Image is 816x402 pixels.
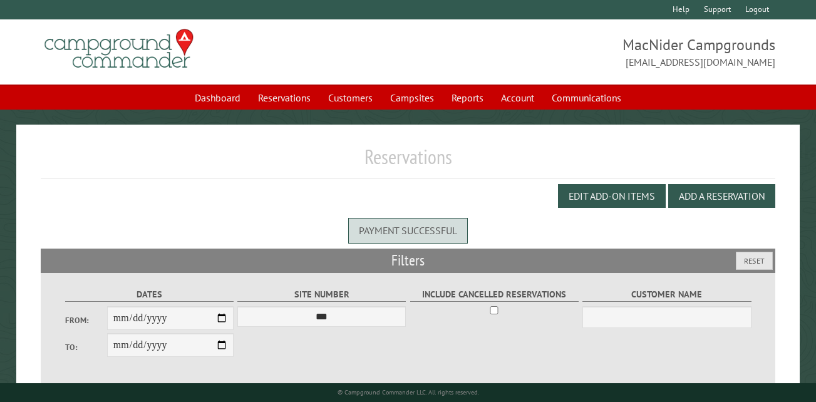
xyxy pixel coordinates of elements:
label: To: [65,341,107,353]
button: Add a Reservation [668,184,775,208]
a: Dashboard [187,86,248,110]
h1: Reservations [41,145,775,179]
button: Reset [736,252,773,270]
a: Reports [444,86,491,110]
small: © Campground Commander LLC. All rights reserved. [338,388,479,396]
a: Account [493,86,542,110]
label: From: [65,314,107,326]
a: Communications [544,86,629,110]
h2: Filters [41,249,775,272]
label: Dates [65,287,234,302]
a: Campsites [383,86,442,110]
div: Payment successful [348,218,468,243]
a: Customers [321,86,380,110]
label: Include Cancelled Reservations [410,287,579,302]
span: MacNider Campgrounds [EMAIL_ADDRESS][DOMAIN_NAME] [408,34,775,70]
button: Edit Add-on Items [558,184,666,208]
a: Reservations [250,86,318,110]
label: Customer Name [582,287,751,302]
label: Site Number [237,287,406,302]
img: Campground Commander [41,24,197,73]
